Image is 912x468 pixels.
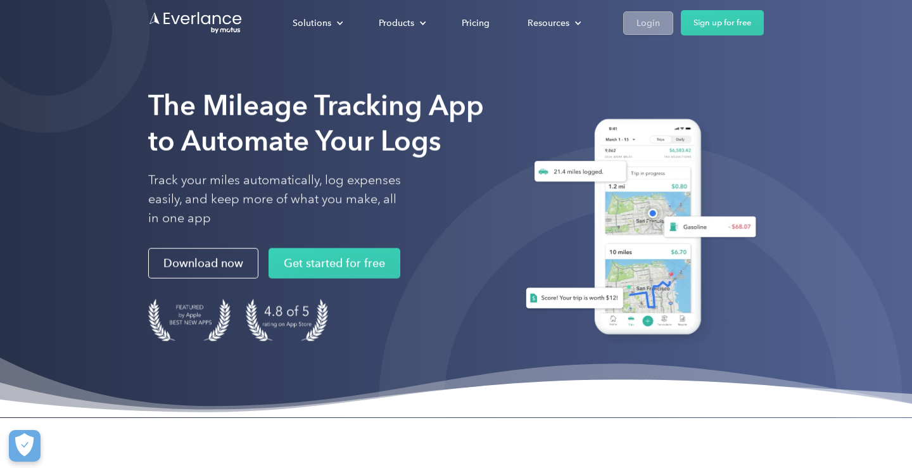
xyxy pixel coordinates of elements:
[293,15,331,31] div: Solutions
[623,11,673,35] a: Login
[148,89,484,158] strong: The Mileage Tracking App to Automate Your Logs
[9,430,41,462] button: Cookies Settings
[148,11,243,35] a: Go to homepage
[510,109,764,349] img: Everlance, mileage tracker app, expense tracking app
[269,248,400,279] a: Get started for free
[148,171,402,228] p: Track your miles automatically, log expenses easily, and keep more of what you make, all in one app
[246,299,328,341] img: 4.9 out of 5 stars on the app store
[379,15,414,31] div: Products
[280,12,353,34] div: Solutions
[515,12,592,34] div: Resources
[148,299,231,341] img: Badge for Featured by Apple Best New Apps
[366,12,436,34] div: Products
[449,12,502,34] a: Pricing
[462,15,490,31] div: Pricing
[148,248,258,279] a: Download now
[528,15,569,31] div: Resources
[681,10,764,35] a: Sign up for free
[636,15,660,31] div: Login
